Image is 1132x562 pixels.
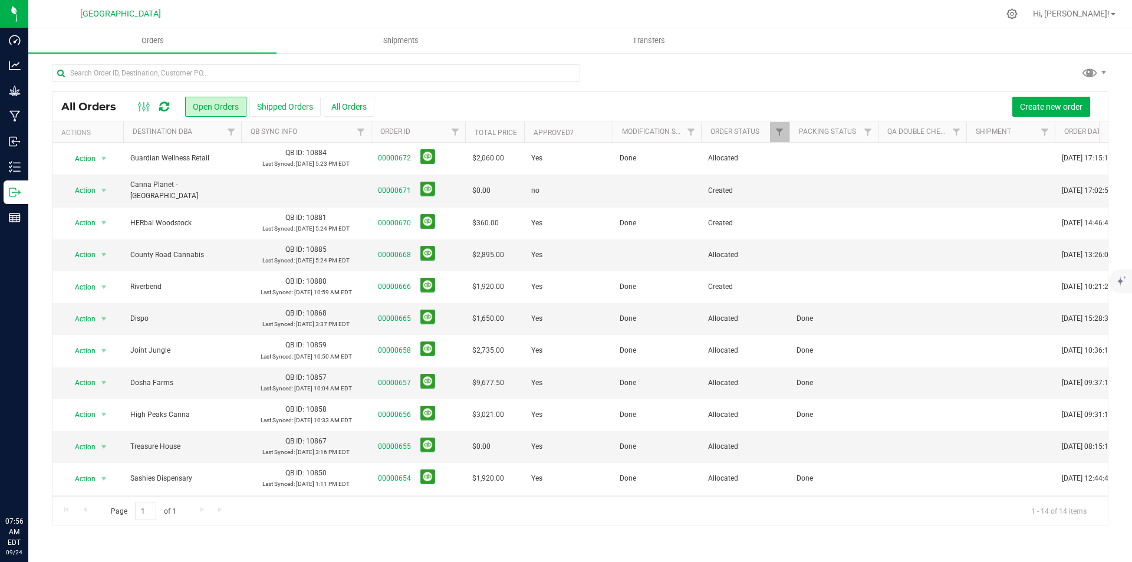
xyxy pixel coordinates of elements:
[472,409,504,420] span: $3,021.00
[52,64,580,82] input: Search Order ID, Destination, Customer PO...
[185,97,246,117] button: Open Orders
[285,245,304,254] span: QB ID:
[61,129,119,137] div: Actions
[9,110,21,122] inline-svg: Manufacturing
[708,249,782,261] span: Allocated
[97,439,111,455] span: select
[130,441,234,452] span: Treasure House
[976,127,1011,136] a: Shipment
[378,281,411,292] a: 00000666
[261,417,293,423] span: Last Synced:
[294,385,352,392] span: [DATE] 10:04 AM EDT
[64,247,96,263] span: Action
[617,35,681,46] span: Transfers
[378,313,411,324] a: 00000665
[472,441,491,452] span: $0.00
[708,153,782,164] span: Allocated
[97,343,111,359] span: select
[797,409,813,420] span: Done
[262,160,295,167] span: Last Synced:
[1012,97,1090,117] button: Create new order
[285,469,304,477] span: QB ID:
[531,345,542,356] span: Yes
[380,127,410,136] a: Order ID
[378,218,411,229] a: 00000670
[378,473,411,484] a: 00000654
[472,281,504,292] span: $1,920.00
[261,385,293,392] span: Last Synced:
[262,321,295,327] span: Last Synced:
[285,149,304,157] span: QB ID:
[130,179,234,202] span: Canna Planet - [GEOGRAPHIC_DATA]
[531,153,542,164] span: Yes
[296,481,350,487] span: [DATE] 1:11 PM EDT
[708,473,782,484] span: Allocated
[306,309,327,317] span: 10868
[97,215,111,231] span: select
[296,225,350,232] span: [DATE] 5:24 PM EDT
[64,215,96,231] span: Action
[531,441,542,452] span: Yes
[708,377,782,389] span: Allocated
[525,28,773,53] a: Transfers
[130,153,234,164] span: Guardian Wellness Retail
[351,122,371,142] a: Filter
[1062,473,1127,484] span: [DATE] 12:44:43 EDT
[472,249,504,261] span: $2,895.00
[130,345,234,356] span: Joint Jungle
[620,281,636,292] span: Done
[130,281,234,292] span: Riverbend
[1062,153,1127,164] span: [DATE] 17:15:10 EDT
[294,289,352,295] span: [DATE] 10:59 AM EDT
[9,186,21,198] inline-svg: Outbound
[61,100,128,113] span: All Orders
[28,28,277,53] a: Orders
[64,374,96,391] span: Action
[262,449,295,455] span: Last Synced:
[9,34,21,46] inline-svg: Dashboard
[9,136,21,147] inline-svg: Inbound
[620,473,636,484] span: Done
[285,341,304,349] span: QB ID:
[306,405,327,413] span: 10858
[262,225,295,232] span: Last Synced:
[130,313,234,324] span: Dispo
[1064,127,1105,136] a: Order Date
[472,377,504,389] span: $9,677.50
[64,182,96,199] span: Action
[306,341,327,349] span: 10859
[126,35,180,46] span: Orders
[1062,441,1127,452] span: [DATE] 08:15:12 EDT
[9,212,21,224] inline-svg: Reports
[64,406,96,423] span: Action
[262,481,295,487] span: Last Synced:
[97,374,111,391] span: select
[1005,8,1019,19] div: Manage settings
[12,468,47,503] iframe: Resource center
[378,249,411,261] a: 00000668
[1020,102,1082,111] span: Create new order
[534,129,574,137] a: Approved?
[296,160,350,167] span: [DATE] 5:23 PM EDT
[306,437,327,445] span: 10867
[531,313,542,324] span: Yes
[1062,249,1127,261] span: [DATE] 13:26:06 EDT
[5,548,23,557] p: 09/24
[708,313,782,324] span: Allocated
[1062,313,1127,324] span: [DATE] 15:28:36 EDT
[222,122,241,142] a: Filter
[130,473,234,484] span: Sashies Dispensary
[620,377,636,389] span: Done
[64,150,96,167] span: Action
[130,377,234,389] span: Dosha Farms
[620,345,636,356] span: Done
[285,437,304,445] span: QB ID:
[9,85,21,97] inline-svg: Grow
[285,277,304,285] span: QB ID:
[620,153,636,164] span: Done
[620,441,636,452] span: Done
[622,127,697,136] a: Modification Status
[1022,502,1096,520] span: 1 - 14 of 14 items
[285,373,304,382] span: QB ID:
[378,409,411,420] a: 00000656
